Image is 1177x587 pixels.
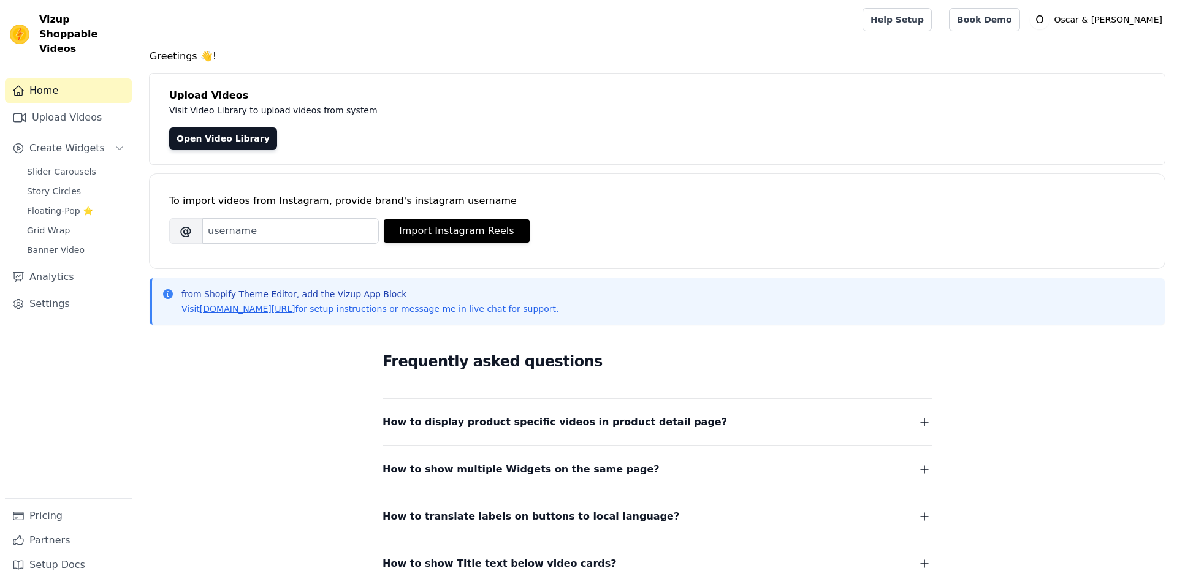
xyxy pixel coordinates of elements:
[150,49,1165,64] h4: Greetings 👋!
[27,244,85,256] span: Banner Video
[5,292,132,316] a: Settings
[949,8,1019,31] a: Book Demo
[20,183,132,200] a: Story Circles
[383,414,932,431] button: How to display product specific videos in product detail page?
[1030,9,1167,31] button: O Oscar & [PERSON_NAME]
[5,105,132,130] a: Upload Videos
[383,414,727,431] span: How to display product specific videos in product detail page?
[5,136,132,161] button: Create Widgets
[169,194,1145,208] div: To import videos from Instagram, provide brand's instagram username
[169,88,1145,103] h4: Upload Videos
[383,508,932,525] button: How to translate labels on buttons to local language?
[20,222,132,239] a: Grid Wrap
[27,165,96,178] span: Slider Carousels
[27,205,93,217] span: Floating-Pop ⭐
[181,288,558,300] p: from Shopify Theme Editor, add the Vizup App Block
[5,265,132,289] a: Analytics
[383,461,932,478] button: How to show multiple Widgets on the same page?
[169,218,202,244] span: @
[20,241,132,259] a: Banner Video
[27,224,70,237] span: Grid Wrap
[383,508,679,525] span: How to translate labels on buttons to local language?
[20,163,132,180] a: Slider Carousels
[863,8,932,31] a: Help Setup
[181,303,558,315] p: Visit for setup instructions or message me in live chat for support.
[1049,9,1167,31] p: Oscar & [PERSON_NAME]
[383,349,932,374] h2: Frequently asked questions
[383,461,660,478] span: How to show multiple Widgets on the same page?
[202,218,379,244] input: username
[169,127,277,150] a: Open Video Library
[27,185,81,197] span: Story Circles
[20,202,132,219] a: Floating-Pop ⭐
[1035,13,1044,26] text: O
[5,504,132,528] a: Pricing
[5,528,132,553] a: Partners
[5,78,132,103] a: Home
[29,141,105,156] span: Create Widgets
[39,12,127,56] span: Vizup Shoppable Videos
[200,304,295,314] a: [DOMAIN_NAME][URL]
[383,555,932,572] button: How to show Title text below video cards?
[169,103,718,118] p: Visit Video Library to upload videos from system
[10,25,29,44] img: Vizup
[383,555,617,572] span: How to show Title text below video cards?
[5,553,132,577] a: Setup Docs
[384,219,530,243] button: Import Instagram Reels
